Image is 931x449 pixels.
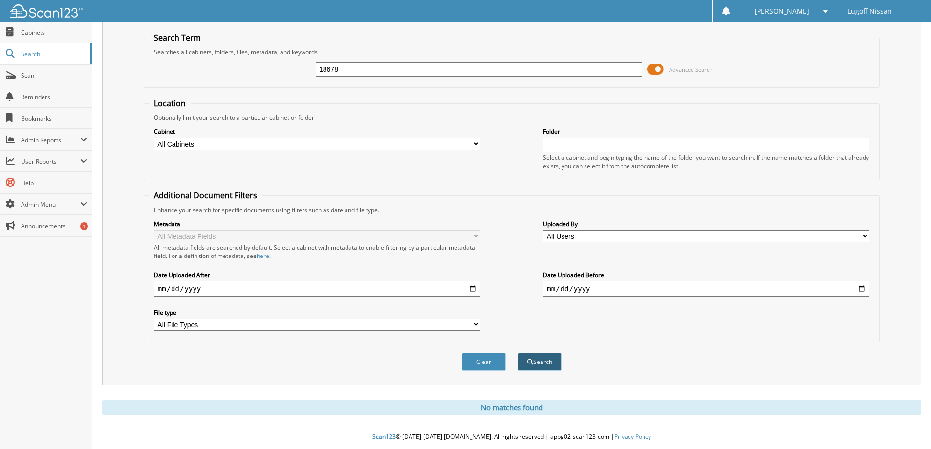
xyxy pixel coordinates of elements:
label: Uploaded By [543,220,869,228]
div: Enhance your search for specific documents using filters such as date and file type. [149,206,874,214]
span: Search [21,50,86,58]
span: Admin Menu [21,200,80,209]
span: User Reports [21,157,80,166]
span: Help [21,179,87,187]
div: 1 [80,222,88,230]
legend: Location [149,98,191,108]
input: start [154,281,480,297]
img: scan123-logo-white.svg [10,4,83,18]
label: Folder [543,128,869,136]
div: All metadata fields are searched by default. Select a cabinet with metadata to enable filtering b... [154,243,480,260]
button: Clear [462,353,506,371]
input: end [543,281,869,297]
span: Reminders [21,93,87,101]
a: Privacy Policy [614,432,651,441]
span: Bookmarks [21,114,87,123]
label: Metadata [154,220,480,228]
div: Optionally limit your search to a particular cabinet or folder [149,113,874,122]
a: here [257,252,269,260]
label: File type [154,308,480,317]
iframe: Chat Widget [882,402,931,449]
span: [PERSON_NAME] [755,8,809,14]
span: Scan123 [372,432,396,441]
legend: Search Term [149,32,206,43]
legend: Additional Document Filters [149,190,262,201]
span: Announcements [21,222,87,230]
label: Date Uploaded Before [543,271,869,279]
button: Search [518,353,562,371]
span: Lugoff Nissan [847,8,892,14]
div: Select a cabinet and begin typing the name of the folder you want to search in. If the name match... [543,153,869,170]
span: Advanced Search [669,66,713,73]
span: Scan [21,71,87,80]
span: Admin Reports [21,136,80,144]
label: Date Uploaded After [154,271,480,279]
span: Cabinets [21,28,87,37]
label: Cabinet [154,128,480,136]
div: © [DATE]-[DATE] [DOMAIN_NAME]. All rights reserved | appg02-scan123-com | [92,425,931,449]
div: Searches all cabinets, folders, files, metadata, and keywords [149,48,874,56]
div: No matches found [102,400,921,415]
